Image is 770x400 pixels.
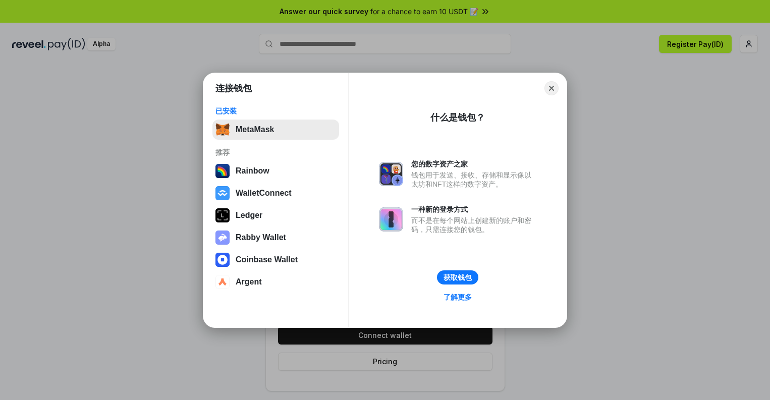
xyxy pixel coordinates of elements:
div: Argent [236,277,262,287]
button: 获取钱包 [437,270,478,284]
img: svg+xml,%3Csvg%20fill%3D%22none%22%20height%3D%2233%22%20viewBox%3D%220%200%2035%2033%22%20width%... [215,123,230,137]
button: MetaMask [212,120,339,140]
div: MetaMask [236,125,274,134]
button: Rainbow [212,161,339,181]
img: svg+xml,%3Csvg%20xmlns%3D%22http%3A%2F%2Fwww.w3.org%2F2000%2Fsvg%22%20width%3D%2228%22%20height%3... [215,208,230,222]
button: Ledger [212,205,339,225]
img: svg+xml,%3Csvg%20xmlns%3D%22http%3A%2F%2Fwww.w3.org%2F2000%2Fsvg%22%20fill%3D%22none%22%20viewBox... [215,231,230,245]
div: Ledger [236,211,262,220]
div: 获取钱包 [444,273,472,282]
div: 而不是在每个网站上创建新的账户和密码，只需连接您的钱包。 [411,216,536,234]
div: 已安装 [215,106,336,116]
div: 您的数字资产之家 [411,159,536,168]
img: svg+xml,%3Csvg%20xmlns%3D%22http%3A%2F%2Fwww.w3.org%2F2000%2Fsvg%22%20fill%3D%22none%22%20viewBox... [379,207,403,232]
a: 了解更多 [437,291,478,304]
div: Rainbow [236,166,269,176]
img: svg+xml,%3Csvg%20width%3D%2228%22%20height%3D%2228%22%20viewBox%3D%220%200%2028%2028%22%20fill%3D... [215,275,230,289]
div: 推荐 [215,148,336,157]
div: 了解更多 [444,293,472,302]
button: Close [544,81,559,95]
button: WalletConnect [212,183,339,203]
div: Rabby Wallet [236,233,286,242]
div: 一种新的登录方式 [411,205,536,214]
img: svg+xml,%3Csvg%20width%3D%2228%22%20height%3D%2228%22%20viewBox%3D%220%200%2028%2028%22%20fill%3D... [215,186,230,200]
img: svg+xml,%3Csvg%20xmlns%3D%22http%3A%2F%2Fwww.w3.org%2F2000%2Fsvg%22%20fill%3D%22none%22%20viewBox... [379,162,403,186]
img: svg+xml,%3Csvg%20width%3D%2228%22%20height%3D%2228%22%20viewBox%3D%220%200%2028%2028%22%20fill%3D... [215,253,230,267]
img: svg+xml,%3Csvg%20width%3D%22120%22%20height%3D%22120%22%20viewBox%3D%220%200%20120%20120%22%20fil... [215,164,230,178]
h1: 连接钱包 [215,82,252,94]
div: Coinbase Wallet [236,255,298,264]
div: 钱包用于发送、接收、存储和显示像以太坊和NFT这样的数字资产。 [411,170,536,189]
button: Argent [212,272,339,292]
div: WalletConnect [236,189,292,198]
button: Coinbase Wallet [212,250,339,270]
button: Rabby Wallet [212,227,339,248]
div: 什么是钱包？ [430,111,485,124]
